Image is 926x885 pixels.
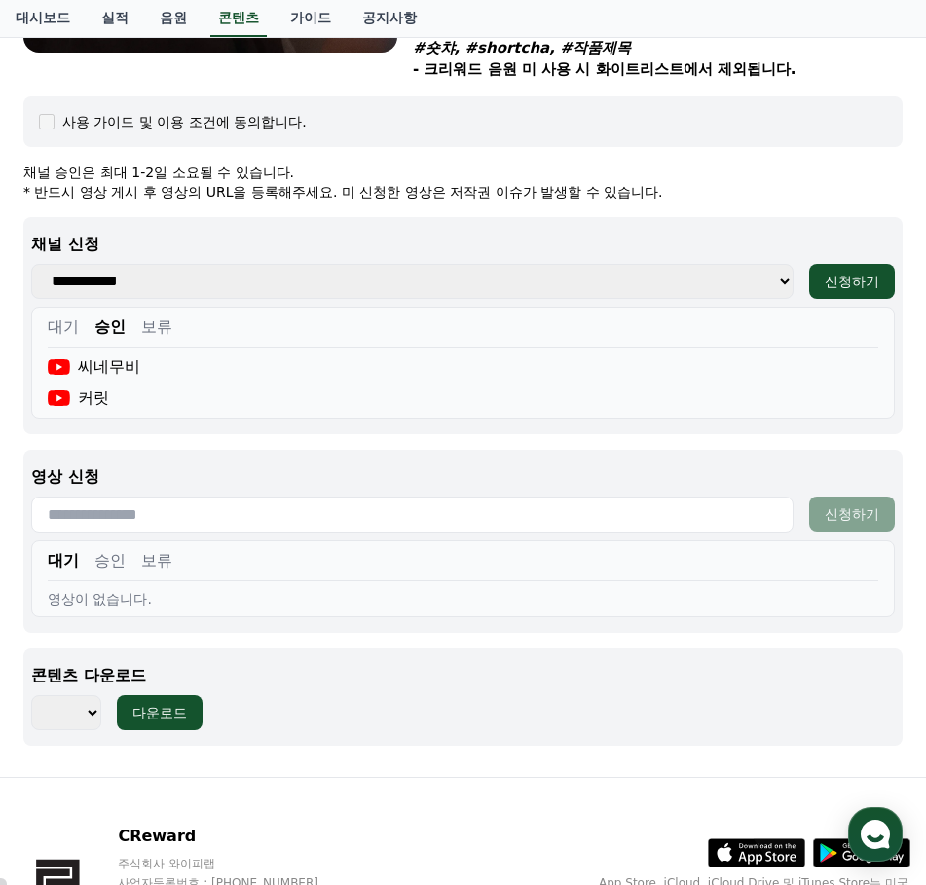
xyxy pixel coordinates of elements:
div: 신청하기 [825,272,879,291]
div: 신청하기 [825,504,879,524]
em: #숏챠, #shortcha, #작품제목 [413,39,631,56]
p: 채널 승인은 최대 1-2일 소요될 수 있습니다. [23,163,903,182]
div: 사용 가이드 및 이용 조건에 동의합니다. [62,112,307,131]
span: 홈 [61,646,73,662]
p: CReward [118,825,355,848]
div: 다운로드 [132,703,187,722]
button: 보류 [141,549,172,572]
button: 보류 [141,315,172,339]
button: 다운로드 [117,695,203,730]
p: 영상 신청 [31,465,895,489]
a: 홈 [6,617,129,666]
div: 커릿 [48,387,109,410]
div: 씨네무비 [48,355,140,379]
button: 승인 [94,549,126,572]
button: 승인 [94,315,126,339]
p: 채널 신청 [31,233,895,256]
a: 대화 [129,617,251,666]
p: 주식회사 와이피랩 [118,856,355,871]
p: 콘텐츠 다운로드 [31,664,895,687]
p: * 반드시 영상 게시 후 영상의 URL을 등록해주세요. 미 신청한 영상은 저작권 이슈가 발생할 수 있습니다. [23,182,903,202]
button: 신청하기 [809,264,895,299]
div: 영상이 없습니다. [48,589,878,608]
span: 설정 [301,646,324,662]
button: 대기 [48,549,79,572]
a: 설정 [251,617,374,666]
button: 신청하기 [809,497,895,532]
button: 대기 [48,315,79,339]
span: 대화 [178,647,202,663]
strong: - 크리워드 음원 미 사용 시 화이트리스트에서 제외됩니다. [413,60,796,78]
